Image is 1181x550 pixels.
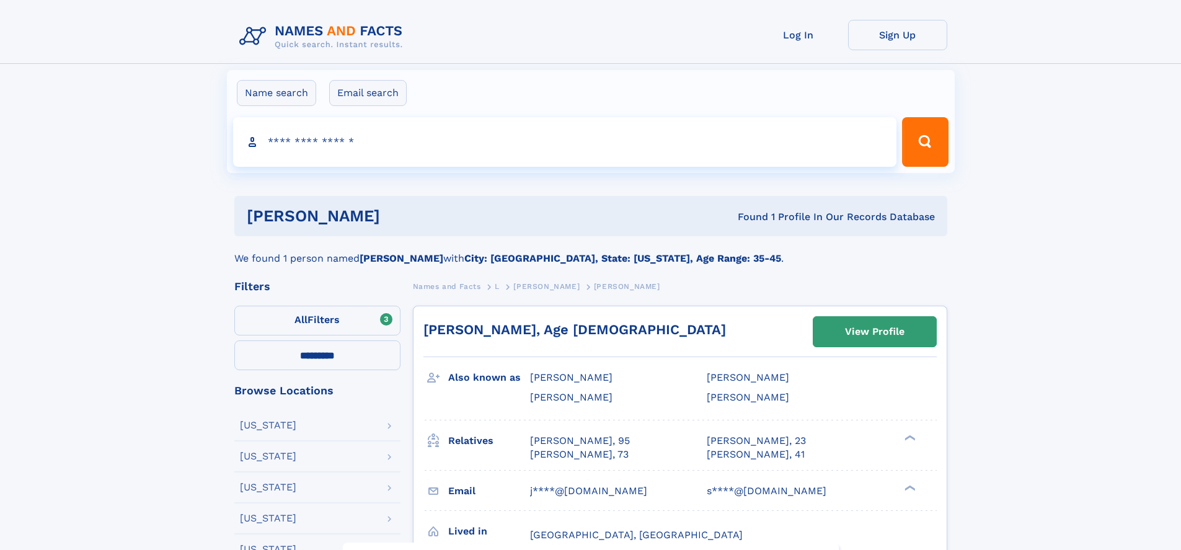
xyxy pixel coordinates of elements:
[234,385,400,396] div: Browse Locations
[240,482,296,492] div: [US_STATE]
[448,430,530,451] h3: Relatives
[813,317,936,347] a: View Profile
[360,252,443,264] b: [PERSON_NAME]
[294,314,307,326] span: All
[234,20,413,53] img: Logo Names and Facts
[495,282,500,291] span: L
[448,367,530,388] h3: Also known as
[901,433,916,441] div: ❯
[234,306,400,335] label: Filters
[707,434,806,448] a: [PERSON_NAME], 23
[234,236,947,266] div: We found 1 person named with .
[448,481,530,502] h3: Email
[495,278,500,294] a: L
[845,317,905,346] div: View Profile
[707,448,805,461] a: [PERSON_NAME], 41
[413,278,481,294] a: Names and Facts
[240,451,296,461] div: [US_STATE]
[901,484,916,492] div: ❯
[240,420,296,430] div: [US_STATE]
[513,278,580,294] a: [PERSON_NAME]
[448,521,530,542] h3: Lived in
[530,391,613,403] span: [PERSON_NAME]
[240,513,296,523] div: [US_STATE]
[423,322,726,337] a: [PERSON_NAME], Age [DEMOGRAPHIC_DATA]
[237,80,316,106] label: Name search
[530,434,630,448] a: [PERSON_NAME], 95
[707,391,789,403] span: [PERSON_NAME]
[559,210,935,224] div: Found 1 Profile In Our Records Database
[902,117,948,167] button: Search Button
[707,371,789,383] span: [PERSON_NAME]
[848,20,947,50] a: Sign Up
[329,80,407,106] label: Email search
[233,117,897,167] input: search input
[247,208,559,224] h1: [PERSON_NAME]
[234,281,400,292] div: Filters
[530,529,743,541] span: [GEOGRAPHIC_DATA], [GEOGRAPHIC_DATA]
[513,282,580,291] span: [PERSON_NAME]
[530,371,613,383] span: [PERSON_NAME]
[594,282,660,291] span: [PERSON_NAME]
[530,448,629,461] a: [PERSON_NAME], 73
[749,20,848,50] a: Log In
[464,252,781,264] b: City: [GEOGRAPHIC_DATA], State: [US_STATE], Age Range: 35-45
